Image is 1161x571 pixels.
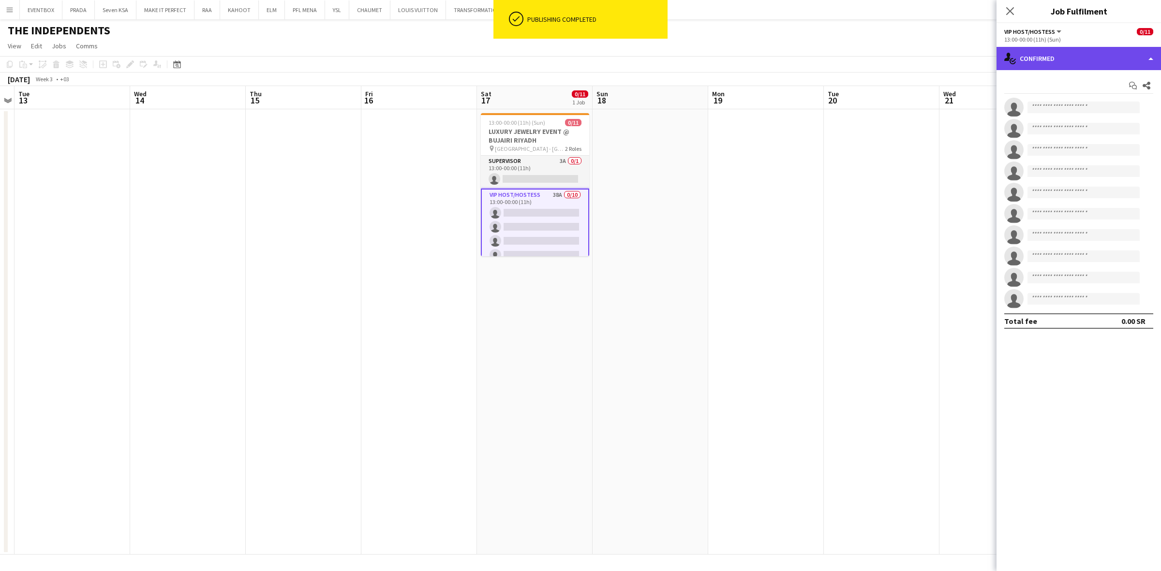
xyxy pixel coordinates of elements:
[481,113,589,256] app-job-card: 13:00-00:00 (11h) (Sun)0/11LUXURY JEWELRY EVENT @ BUJAIRI RIYADH [GEOGRAPHIC_DATA] - [GEOGRAPHIC_...
[1004,28,1055,35] span: VIP Host/Hostess
[712,89,725,98] span: Mon
[595,95,608,106] span: 18
[52,42,66,50] span: Jobs
[1004,316,1037,326] div: Total fee
[527,15,664,24] div: Publishing completed
[495,145,565,152] span: [GEOGRAPHIC_DATA] - [GEOGRAPHIC_DATA]
[565,119,581,126] span: 0/11
[325,0,349,19] button: YSL
[17,95,30,106] span: 13
[711,95,725,106] span: 19
[1121,316,1146,326] div: 0.00 SR
[1004,28,1063,35] button: VIP Host/Hostess
[194,0,220,19] button: RAA
[60,75,69,83] div: +03
[943,89,956,98] span: Wed
[72,40,102,52] a: Comms
[365,89,373,98] span: Fri
[95,0,136,19] button: Seven KSA
[259,0,285,19] button: ELM
[364,95,373,106] span: 16
[997,5,1161,17] h3: Job Fulfilment
[828,89,839,98] span: Tue
[8,42,21,50] span: View
[997,47,1161,70] div: Confirmed
[479,95,491,106] span: 17
[481,156,589,189] app-card-role: Supervisor3A0/113:00-00:00 (11h)
[62,0,95,19] button: PRADA
[134,89,147,98] span: Wed
[136,0,194,19] button: MAKE IT PERFECT
[133,95,147,106] span: 14
[76,42,98,50] span: Comms
[572,99,588,106] div: 1 Job
[572,90,588,98] span: 0/11
[596,89,608,98] span: Sun
[4,40,25,52] a: View
[31,42,42,50] span: Edit
[489,119,545,126] span: 13:00-00:00 (11h) (Sun)
[390,0,446,19] button: LOUIS VUITTON
[942,95,956,106] span: 21
[285,0,325,19] button: PFL MENA
[565,145,581,152] span: 2 Roles
[481,89,491,98] span: Sat
[826,95,839,106] span: 20
[20,0,62,19] button: EVENTBOX
[27,40,46,52] a: Edit
[248,95,262,106] span: 15
[32,75,56,83] span: Week 3
[220,0,259,19] button: KAHOOT
[48,40,70,52] a: Jobs
[481,127,589,145] h3: LUXURY JEWELRY EVENT @ BUJAIRI RIYADH
[1137,28,1153,35] span: 0/11
[18,89,30,98] span: Tue
[349,0,390,19] button: CHAUMET
[446,0,513,19] button: TRANSFORMATION X
[1004,36,1153,43] div: 13:00-00:00 (11h) (Sun)
[250,89,262,98] span: Thu
[8,23,110,38] h1: THE INDEPENDENTS
[481,189,589,350] app-card-role: VIP Host/Hostess38A0/1013:00-00:00 (11h)
[8,74,30,84] div: [DATE]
